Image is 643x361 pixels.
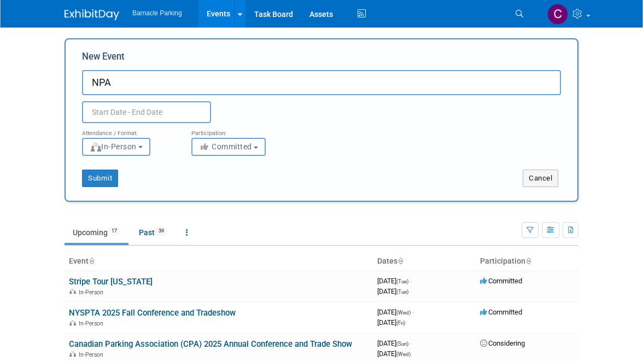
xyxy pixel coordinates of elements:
input: Name of Trade Show / Conference [82,70,561,95]
img: ExhibitDay [65,9,119,20]
span: [DATE] [377,308,414,316]
span: Considering [480,339,525,347]
span: [DATE] [377,350,411,358]
a: Stripe Tour [US_STATE] [69,277,153,287]
input: Start Date - End Date [82,101,211,123]
span: (Wed) [396,310,411,316]
img: In-Person Event [69,320,76,325]
button: Submit [82,170,118,187]
span: (Wed) [396,351,411,357]
span: (Fri) [396,320,405,326]
button: Committed [191,138,266,156]
span: Barnacle Parking [132,9,182,17]
th: Event [65,252,373,271]
button: Cancel [523,170,558,187]
span: 17 [108,227,120,235]
span: [DATE] [377,287,408,295]
span: - [412,308,414,316]
a: Canadian Parking Association (CPA) 2025 Annual Conference and Trade Show [69,339,352,349]
span: Committed [480,277,522,285]
a: Past39 [131,222,176,243]
span: - [410,277,412,285]
a: Upcoming17 [65,222,128,243]
div: Participation: [191,123,284,137]
span: Committed [480,308,522,316]
span: Committed [199,142,252,151]
span: (Sun) [396,341,408,347]
span: (Tue) [396,278,408,284]
button: In-Person [82,138,150,156]
div: Attendance / Format: [82,123,175,137]
span: (Tue) [396,289,408,295]
span: In-Person [79,351,107,358]
img: In-Person Event [69,289,76,294]
a: Sort by Event Name [89,257,94,265]
span: 39 [155,227,167,235]
span: In-Person [79,289,107,296]
th: Participation [476,252,578,271]
span: [DATE] [377,339,412,347]
span: [DATE] [377,318,405,327]
a: Sort by Start Date [398,257,403,265]
label: New Event [82,50,125,67]
span: - [410,339,412,347]
span: [DATE] [377,277,412,285]
img: Cara Murray [547,4,568,25]
span: In-Person [79,320,107,327]
span: In-Person [90,142,137,151]
img: In-Person Event [69,351,76,357]
a: Sort by Participation Type [525,257,531,265]
th: Dates [373,252,476,271]
a: NYSPTA 2025 Fall Conference and Tradeshow [69,308,236,318]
